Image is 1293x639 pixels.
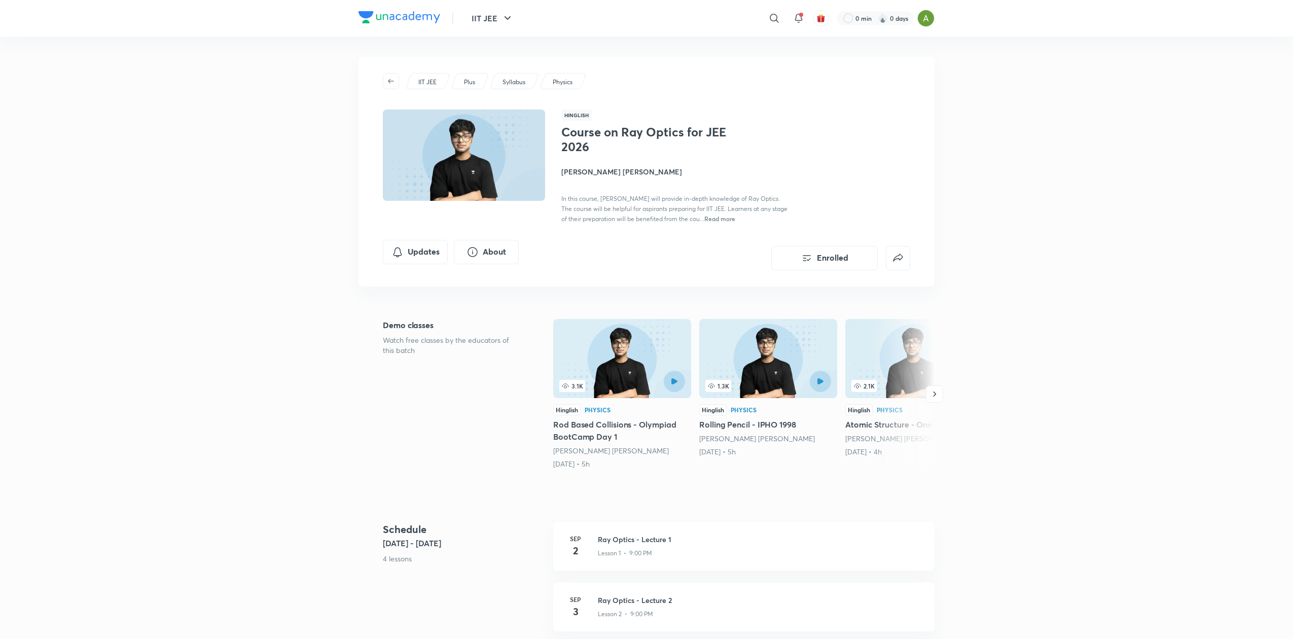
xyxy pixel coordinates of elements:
h5: Atomic Structure - One Shot [845,418,983,431]
h5: Demo classes [383,319,521,331]
a: Syllabus [501,78,527,87]
div: Aditya Kumar Jha [553,446,691,456]
button: IIT JEE [465,8,520,28]
div: Hinglish [553,404,581,415]
a: Company Logo [358,11,440,26]
a: IIT JEE [417,78,439,87]
h3: Ray Optics - Lecture 1 [598,534,922,545]
h4: 2 [565,543,586,558]
p: Lesson 1 • 9:00 PM [598,549,652,558]
div: 1st May • 4h [845,447,983,457]
a: Sep2Ray Optics - Lecture 1Lesson 1 • 9:00 PM [553,522,935,583]
div: Physics [731,407,757,413]
h6: Sep [565,534,586,543]
a: Physics [551,78,574,87]
span: In this course, [PERSON_NAME] will provide in-depth knowledge of Ray Optics. The course will be h... [561,195,787,223]
p: 4 lessons [383,553,545,564]
img: streak [878,13,888,23]
h4: [PERSON_NAME] [PERSON_NAME] [561,166,788,177]
div: 17th Mar • 5h [553,459,691,469]
span: 3.1K [559,380,585,392]
span: Hinglish [561,110,592,121]
h5: [DATE] - [DATE] [383,537,545,549]
span: 1.3K [705,380,731,392]
a: [PERSON_NAME] [PERSON_NAME] [553,446,669,455]
a: [PERSON_NAME] [PERSON_NAME] [699,434,815,443]
img: Company Logo [358,11,440,23]
p: Watch free classes by the educators of this batch [383,335,521,356]
h4: 3 [565,604,586,619]
span: 2.1K [851,380,877,392]
p: Plus [464,78,475,87]
div: 19th Mar • 5h [699,447,837,457]
h6: Sep [565,595,586,604]
a: Rod Based Collisions - Olympiad BootCamp Day 1 [553,319,691,469]
a: 2.1KHinglishPhysicsAtomic Structure - One Shot[PERSON_NAME] [PERSON_NAME][DATE] • 4h [845,319,983,457]
div: Hinglish [845,404,873,415]
p: Physics [553,78,572,87]
p: Lesson 2 • 9:00 PM [598,610,653,619]
button: Updates [383,240,448,264]
a: [PERSON_NAME] [PERSON_NAME] [845,434,961,443]
h3: Ray Optics - Lecture 2 [598,595,922,606]
a: 1.3KHinglishPhysicsRolling Pencil - IPHO 1998[PERSON_NAME] [PERSON_NAME][DATE] • 5h [699,319,837,457]
button: Enrolled [771,246,878,270]
a: 3.1KHinglishPhysicsRod Based Collisions - Olympiad BootCamp Day 1[PERSON_NAME] [PERSON_NAME][DATE... [553,319,691,469]
p: Syllabus [502,78,525,87]
a: Atomic Structure - One Shot [845,319,983,457]
img: Ajay A [917,10,935,27]
button: About [454,240,519,264]
h5: Rod Based Collisions - Olympiad BootCamp Day 1 [553,418,691,443]
div: Hinglish [699,404,727,415]
button: false [886,246,910,270]
img: Thumbnail [381,109,547,202]
img: avatar [816,14,825,23]
div: Physics [585,407,610,413]
span: Read more [704,215,735,223]
p: IIT JEE [418,78,437,87]
a: Rolling Pencil - IPHO 1998 [699,319,837,457]
div: Aditya Kumar Jha [699,434,837,444]
h1: Course on Ray Optics for JEE 2026 [561,125,727,154]
button: avatar [813,10,829,26]
h5: Rolling Pencil - IPHO 1998 [699,418,837,431]
h4: Schedule [383,522,545,537]
a: Plus [462,78,477,87]
div: Aditya Kumar Jha [845,434,983,444]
